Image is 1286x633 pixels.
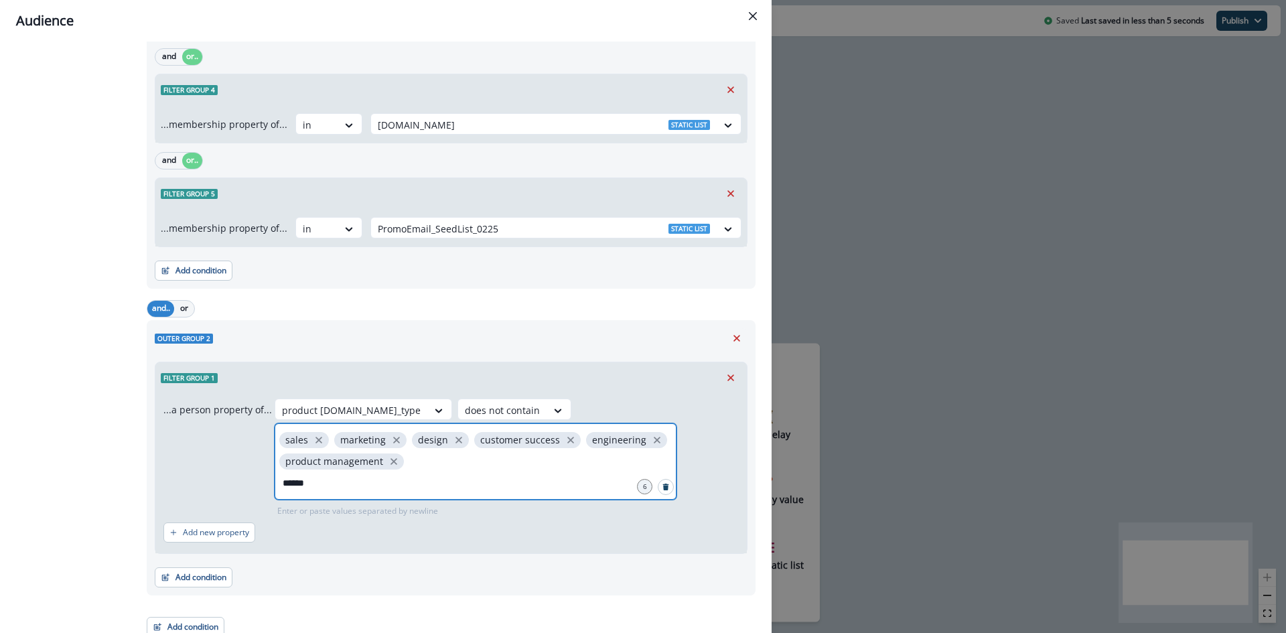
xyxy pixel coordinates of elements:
button: Add new property [163,522,255,543]
span: Filter group 1 [161,373,218,383]
p: design [418,435,448,446]
span: Outer group 2 [155,334,213,344]
p: sales [285,435,308,446]
p: marketing [340,435,386,446]
button: and [155,49,182,65]
button: Remove [720,368,741,388]
button: Close [742,5,764,27]
button: close [312,433,326,447]
button: or [174,301,194,317]
button: Add condition [155,567,232,587]
p: customer success [480,435,560,446]
p: engineering [592,435,646,446]
button: close [387,455,401,468]
span: Filter group 5 [161,189,218,199]
button: and [155,153,182,169]
button: Remove [720,80,741,100]
button: Remove [720,184,741,204]
div: Audience [16,11,756,31]
button: Remove [726,328,747,348]
p: ...membership property of... [161,221,287,235]
button: close [452,433,466,447]
p: Enter or paste values separated by newline [275,505,441,517]
button: close [390,433,403,447]
div: 6 [637,479,652,494]
button: Search [658,479,674,495]
p: Add new property [183,528,249,537]
span: Filter group 4 [161,85,218,95]
button: close [650,433,664,447]
p: product management [285,456,383,468]
button: Add condition [155,261,232,281]
button: or.. [182,153,202,169]
button: close [564,433,577,447]
p: ...membership property of... [161,117,287,131]
button: and.. [147,301,174,317]
button: or.. [182,49,202,65]
p: ...a person property of... [163,403,272,417]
